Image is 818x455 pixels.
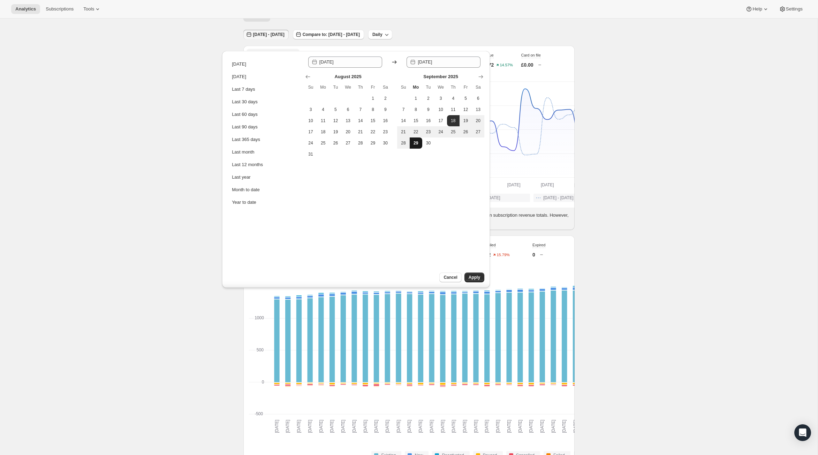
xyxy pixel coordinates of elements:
[232,86,255,93] div: Last 7 days
[450,118,457,124] span: 18
[342,104,354,115] button: Wednesday August 6 2025
[370,107,377,112] span: 8
[271,287,282,414] g: Aug 30 2025: Existing 1295,New 24,Reactivated 5,Paused -19,Cancelled -12,Failed 0,Expired 0
[46,6,74,12] span: Subscriptions
[303,72,313,82] button: Show previous month, July 2025
[451,292,456,294] rect: New-1 24
[370,84,377,90] span: Fr
[41,4,78,14] button: Subscriptions
[775,4,807,14] button: Settings
[397,115,410,126] button: Sunday September 14 2025
[551,291,556,383] rect: Existing-0 1433
[293,287,304,414] g: Sep 01 2025: Existing 1297,New 25,Reactivated 13,Paused -19,Cancelled -6,Failed -1,Expired 0
[543,195,573,201] span: [DATE] - [DATE]
[495,293,501,383] rect: Existing-0 1395
[444,275,457,280] span: Cancel
[327,287,338,414] g: Sep 04 2025: Existing 1338,New 30,Reactivated 8,Paused -24,Cancelled -15,Failed 0,Expired 0
[368,30,392,39] button: Daily
[342,115,354,126] button: Wednesday August 13 2025
[232,124,258,130] div: Last 90 days
[533,194,603,202] button: [DATE] - [DATE]
[379,82,392,93] th: Saturday
[253,32,285,37] span: [DATE] - [DATE]
[434,115,447,126] button: Wednesday September 17 2025
[338,287,349,414] g: Sep 05 2025: Existing 1359,New 31,Reactivated 2,Paused -9,Cancelled -9,Failed 0,Expired 0
[344,84,351,90] span: We
[422,104,435,115] button: Tuesday September 9 2025
[437,84,444,90] span: We
[460,104,472,115] button: Friday September 12 2025
[357,129,364,135] span: 21
[393,287,404,414] g: Sep 10 2025: Existing 1387,New 20,Reactivated 3,Paused -13,Cancelled -4,Failed -1,Expired 0
[412,129,419,135] span: 22
[367,137,379,149] button: Friday August 29 2025
[374,293,379,295] rect: New-1 22
[404,287,415,414] g: Sep 11 2025: Existing 1379,New 17,Reactivated 3,Paused -14,Cancelled -17,Failed -2,Expired 0
[562,291,567,383] rect: Existing-0 1434
[317,115,330,126] button: Monday August 11 2025
[397,137,410,149] button: Sunday September 28 2025
[230,59,300,70] button: [DATE]
[425,129,432,135] span: 23
[472,115,484,126] button: Saturday September 20 2025
[230,184,300,195] button: Month to date
[230,172,300,183] button: Last year
[232,136,260,143] div: Last 365 days
[232,111,258,118] div: Last 60 days
[307,118,314,124] span: 10
[412,140,419,146] span: 29
[440,292,445,295] rect: New-1 33
[363,294,368,383] rect: Existing-0 1373
[367,115,379,126] button: Friday August 15 2025
[370,140,377,146] span: 29
[332,84,339,90] span: Tu
[307,140,314,146] span: 24
[385,292,390,294] rect: New-1 19
[434,82,447,93] th: Wednesday
[434,104,447,115] button: Wednesday September 10 2025
[342,126,354,137] button: Wednesday August 20 2025
[473,294,478,383] rect: Existing-0 1382
[484,294,490,383] rect: Existing-0 1374
[422,115,435,126] button: Tuesday September 16 2025
[418,294,423,383] rect: Existing-0 1372
[482,287,493,414] g: Sep 18 2025: Existing 1374,New 32,Reactivated 7,Paused -22,Cancelled -17,Failed -1,Expired 0
[282,287,294,414] g: Aug 31 2025: Existing 1291,New 24,Reactivated 7,Paused -14,Cancelled -19,Failed -4,Expired 0
[517,290,523,292] rect: New-1 35
[447,115,460,126] button: Start of range Thursday September 18 2025
[506,289,512,290] rect: Reactivated-2 2
[304,115,317,126] button: Sunday August 10 2025
[344,129,351,135] span: 20
[437,96,444,101] span: 3
[379,115,392,126] button: Saturday August 16 2025
[330,293,335,294] rect: Reactivated-2 8
[517,289,523,290] rect: Reactivated-2 5
[532,251,535,258] p: 0
[410,126,422,137] button: Monday September 22 2025
[540,289,545,291] rect: New-1 29
[357,84,364,90] span: Th
[562,288,567,291] rect: New-1 28
[450,129,457,135] span: 25
[367,93,379,104] button: Friday August 1 2025
[412,84,419,90] span: Mo
[752,6,762,12] span: Help
[517,293,523,383] rect: Existing-0 1402
[370,129,377,135] span: 22
[426,287,437,414] g: Sep 13 2025: Existing 1380,New 23,Reactivated 4,Paused -10,Cancelled -12,Failed 0,Expired 0
[320,129,327,135] span: 18
[447,126,460,137] button: Thursday September 25 2025
[425,140,432,146] span: 30
[462,129,469,135] span: 26
[354,104,367,115] button: Thursday August 7 2025
[540,288,545,289] rect: Reactivated-2 2
[382,107,389,112] span: 9
[493,287,504,414] g: Sep 19 2025: Existing 1395,New 21,Reactivated 3,Paused -10,Cancelled -11,Failed -1,Expired 0
[448,287,460,414] g: Sep 15 2025: Existing 1374,New 24,Reactivated 7,Paused -18,Cancelled -12,Failed -1,Expired 0
[412,96,419,101] span: 1
[573,286,578,287] rect: Reactivated-2 13
[397,104,410,115] button: Sunday September 7 2025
